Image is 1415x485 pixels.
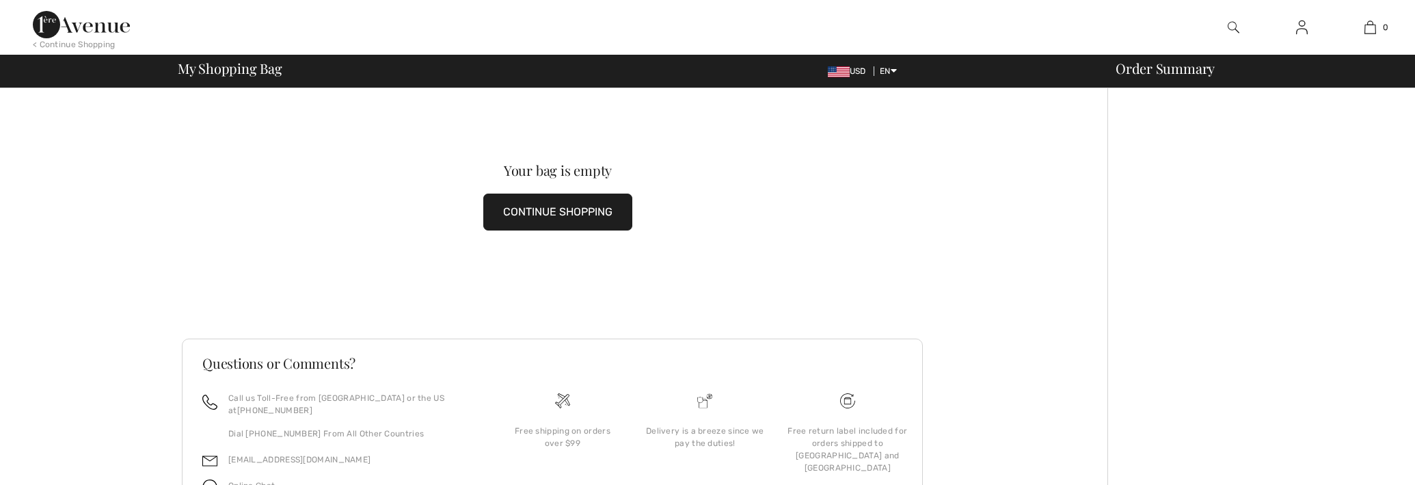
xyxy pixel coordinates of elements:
span: 0 [1383,21,1388,34]
span: EN [880,66,897,76]
div: Delivery is a breeze since we pay the duties! [645,425,765,449]
button: CONTINUE SHOPPING [483,194,632,231]
img: Delivery is a breeze since we pay the duties! [697,393,712,408]
img: call [202,395,217,410]
img: email [202,454,217,469]
div: Free shipping on orders over $99 [502,425,623,449]
img: 1ère Avenue [33,11,130,38]
img: search the website [1228,19,1239,36]
h3: Questions or Comments? [202,356,902,370]
img: Free shipping on orders over $99 [555,393,570,408]
div: Order Summary [1099,62,1407,75]
a: [EMAIL_ADDRESS][DOMAIN_NAME] [228,455,370,464]
a: [PHONE_NUMBER] [237,406,312,415]
img: My Bag [1364,19,1376,36]
p: Call us Toll-Free from [GEOGRAPHIC_DATA] or the US at [228,392,475,417]
div: Your bag is empty [219,163,896,177]
div: < Continue Shopping [33,38,116,51]
span: My Shopping Bag [178,62,282,75]
a: 0 [1336,19,1403,36]
p: Dial [PHONE_NUMBER] From All Other Countries [228,428,475,440]
a: Sign In [1285,19,1319,36]
span: USD [828,66,872,76]
img: Free shipping on orders over $99 [840,393,855,408]
div: Free return label included for orders shipped to [GEOGRAPHIC_DATA] and [GEOGRAPHIC_DATA] [787,425,908,474]
img: My Info [1296,19,1308,36]
img: US Dollar [828,66,850,77]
